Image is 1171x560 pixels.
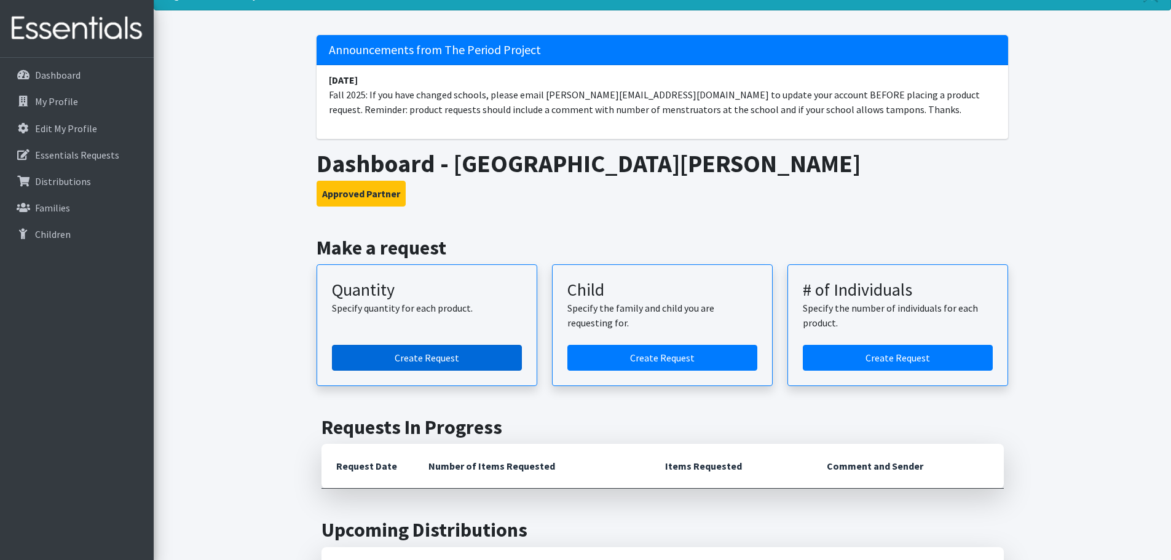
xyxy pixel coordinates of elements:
[317,65,1008,124] li: Fall 2025: If you have changed schools, please email [PERSON_NAME][EMAIL_ADDRESS][DOMAIN_NAME] to...
[5,143,149,167] a: Essentials Requests
[567,280,757,301] h3: Child
[803,345,993,371] a: Create a request by number of individuals
[5,169,149,194] a: Distributions
[5,89,149,114] a: My Profile
[5,116,149,141] a: Edit My Profile
[35,202,70,214] p: Families
[35,149,119,161] p: Essentials Requests
[332,301,522,315] p: Specify quantity for each product.
[321,444,414,489] th: Request Date
[317,181,406,207] button: Approved Partner
[329,74,358,86] strong: [DATE]
[567,345,757,371] a: Create a request for a child or family
[5,222,149,246] a: Children
[803,280,993,301] h3: # of Individuals
[321,518,1004,542] h2: Upcoming Distributions
[332,280,522,301] h3: Quantity
[803,301,993,330] p: Specify the number of individuals for each product.
[5,195,149,220] a: Families
[414,444,651,489] th: Number of Items Requested
[35,69,81,81] p: Dashboard
[321,416,1004,439] h2: Requests In Progress
[35,228,71,240] p: Children
[332,345,522,371] a: Create a request by quantity
[567,301,757,330] p: Specify the family and child you are requesting for.
[650,444,812,489] th: Items Requested
[5,8,149,49] img: HumanEssentials
[5,63,149,87] a: Dashboard
[35,122,97,135] p: Edit My Profile
[35,175,91,187] p: Distributions
[317,149,1008,178] h1: Dashboard - [GEOGRAPHIC_DATA][PERSON_NAME]
[35,95,78,108] p: My Profile
[317,35,1008,65] h5: Announcements from The Period Project
[317,236,1008,259] h2: Make a request
[812,444,1003,489] th: Comment and Sender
